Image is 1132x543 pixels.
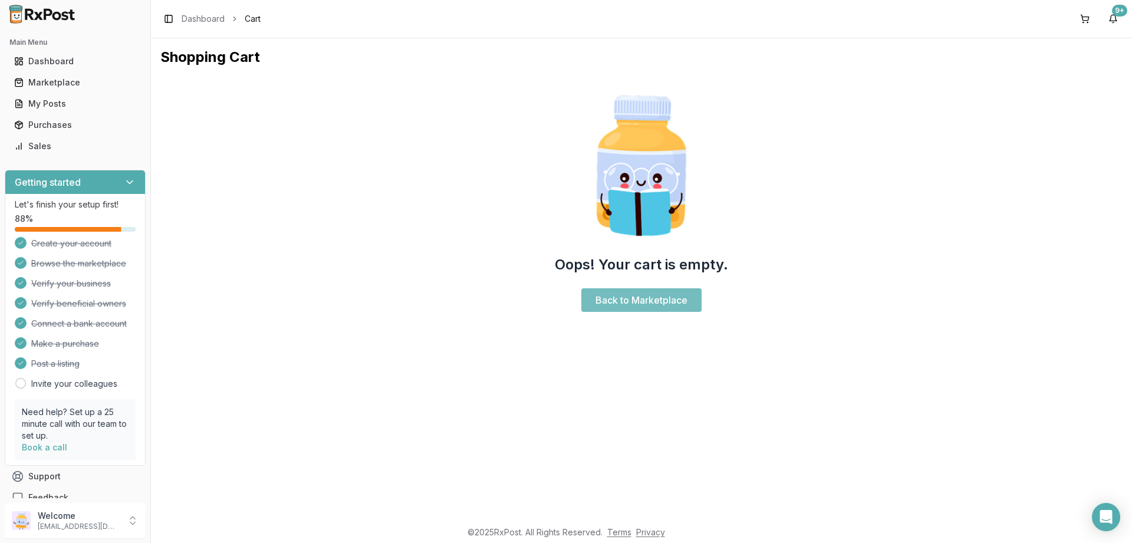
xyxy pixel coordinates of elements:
button: Purchases [5,116,146,134]
a: Terms [607,527,631,537]
p: [EMAIL_ADDRESS][DOMAIN_NAME] [38,522,120,531]
a: My Posts [9,93,141,114]
span: Make a purchase [31,338,99,350]
button: Sales [5,137,146,156]
button: Dashboard [5,52,146,71]
span: Feedback [28,492,68,503]
button: Support [5,466,146,487]
button: 9+ [1104,9,1123,28]
a: Sales [9,136,141,157]
span: Connect a bank account [31,318,127,330]
a: Dashboard [9,51,141,72]
img: RxPost Logo [5,5,80,24]
h2: Oops! Your cart is empty. [555,255,728,274]
h3: Getting started [15,175,81,189]
div: Purchases [14,119,136,131]
a: Dashboard [182,13,225,25]
span: Verify your business [31,278,111,289]
a: Purchases [9,114,141,136]
span: Browse the marketplace [31,258,126,269]
a: Back to Marketplace [581,288,702,312]
img: User avatar [12,511,31,530]
span: Cart [245,13,261,25]
span: 88 % [15,213,33,225]
img: Smart Pill Bottle [566,90,717,241]
p: Let's finish your setup first! [15,199,136,210]
span: Create your account [31,238,111,249]
button: Marketplace [5,73,146,92]
a: Invite your colleagues [31,378,117,390]
span: Post a listing [31,358,80,370]
button: Feedback [5,487,146,508]
a: Privacy [636,527,665,537]
div: My Posts [14,98,136,110]
a: Book a call [22,442,67,452]
div: Sales [14,140,136,152]
span: Verify beneficial owners [31,298,126,310]
a: Marketplace [9,72,141,93]
h1: Shopping Cart [160,48,1123,67]
div: Dashboard [14,55,136,67]
button: My Posts [5,94,146,113]
nav: breadcrumb [182,13,261,25]
p: Welcome [38,510,120,522]
div: 9+ [1112,5,1127,17]
h2: Main Menu [9,38,141,47]
div: Marketplace [14,77,136,88]
p: Need help? Set up a 25 minute call with our team to set up. [22,406,129,442]
div: Open Intercom Messenger [1092,503,1120,531]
